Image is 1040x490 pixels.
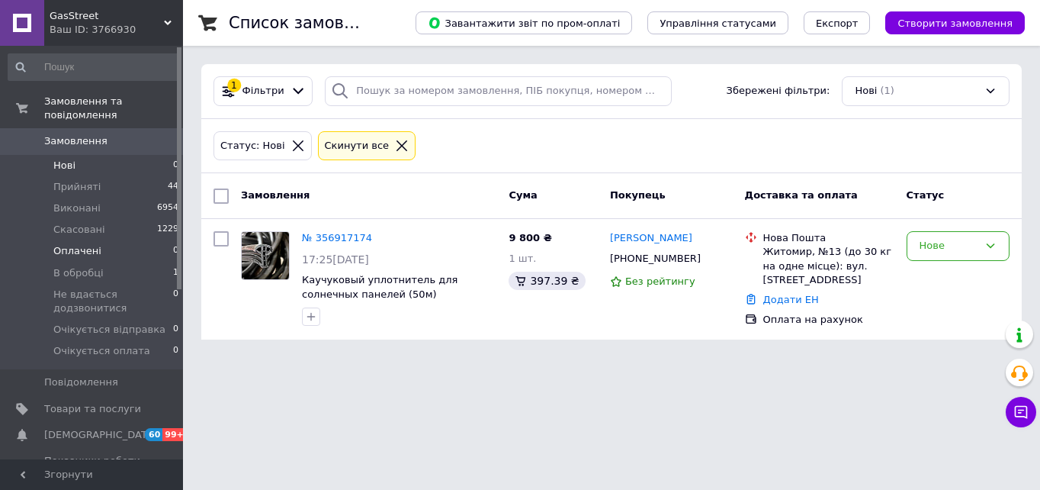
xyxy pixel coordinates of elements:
[870,17,1025,28] a: Створити замовлення
[242,232,289,279] img: Фото товару
[157,201,178,215] span: 6954
[173,244,178,258] span: 0
[173,159,178,172] span: 0
[53,323,165,337] span: Очікується відправка
[242,84,284,98] span: Фільтри
[610,189,666,201] span: Покупець
[44,376,118,389] span: Повідомлення
[509,253,536,264] span: 1 шт.
[322,138,393,154] div: Cкинути все
[53,266,104,280] span: В обробці
[241,231,290,280] a: Фото товару
[660,18,776,29] span: Управління статусами
[173,288,178,315] span: 0
[763,231,894,245] div: Нова Пошта
[53,344,150,358] span: Очікується оплата
[509,232,551,243] span: 9 800 ₴
[53,159,75,172] span: Нові
[897,18,1013,29] span: Створити замовлення
[227,79,241,92] div: 1
[44,402,141,416] span: Товари та послуги
[157,223,178,237] span: 1229
[53,180,101,194] span: Прийняті
[53,288,173,315] span: Не вдається додзвонитися
[428,16,620,30] span: Завантажити звіт по пром-оплаті
[53,201,101,215] span: Виконані
[416,11,632,34] button: Завантажити звіт по пром-оплаті
[920,238,978,254] div: Нове
[610,231,692,246] a: [PERSON_NAME]
[53,223,105,237] span: Скасовані
[880,85,894,96] span: (1)
[217,138,288,154] div: Статус: Нові
[229,14,384,32] h1: Список замовлень
[173,323,178,337] span: 0
[302,274,457,300] a: Каучуковый уплотнитель для солнечных панелей (50м)
[50,9,164,23] span: GasStreet
[53,244,101,258] span: Оплачені
[145,428,162,441] span: 60
[625,276,695,287] span: Без рейтингу
[44,95,183,122] span: Замовлення та повідомлення
[44,454,141,482] span: Показники роботи компанії
[44,134,108,148] span: Замовлення
[816,18,859,29] span: Експорт
[1006,397,1036,427] button: Чат з покупцем
[763,313,894,327] div: Оплата на рахунок
[302,253,369,266] span: 17:25[DATE]
[162,428,188,441] span: 99+
[509,189,537,201] span: Cума
[509,272,585,290] div: 397.39 ₴
[325,76,672,106] input: Пошук за номером замовлення, ПІБ покупця, номером телефону, Email, номером накладної
[885,11,1025,34] button: Створити замовлення
[168,180,178,194] span: 44
[44,428,157,442] span: [DEMOGRAPHIC_DATA]
[173,344,178,358] span: 0
[607,249,704,269] div: [PHONE_NUMBER]
[907,189,945,201] span: Статус
[763,245,894,287] div: Житомир, №13 (до 30 кг на одне місце): вул. [STREET_ADDRESS]
[50,23,183,37] div: Ваш ID: 3766930
[804,11,871,34] button: Експорт
[241,189,310,201] span: Замовлення
[8,53,180,81] input: Пошук
[302,232,372,243] a: № 356917174
[763,294,819,305] a: Додати ЕН
[173,266,178,280] span: 1
[855,84,877,98] span: Нові
[647,11,788,34] button: Управління статусами
[727,84,830,98] span: Збережені фільтри:
[745,189,858,201] span: Доставка та оплата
